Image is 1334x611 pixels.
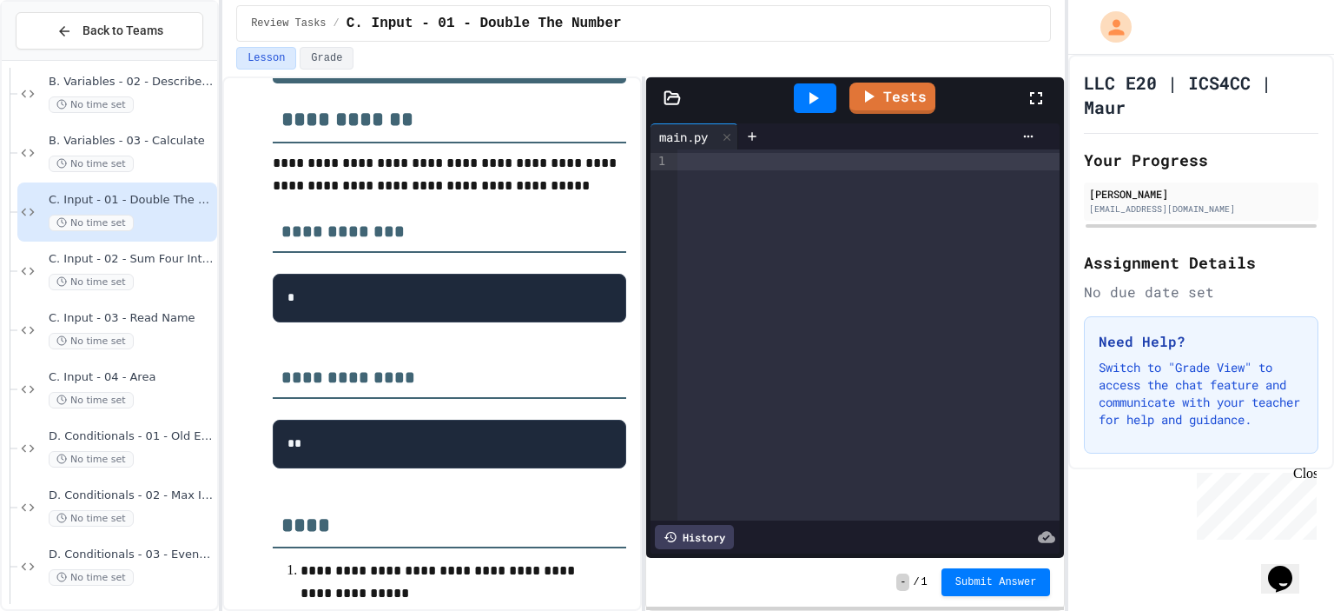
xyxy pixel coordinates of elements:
[49,134,214,149] span: B. Variables - 03 - Calculate
[650,153,668,170] div: 1
[913,575,919,589] span: /
[236,47,296,70] button: Lesson
[49,392,134,408] span: No time set
[1084,282,1318,302] div: No due date set
[1099,359,1304,428] p: Switch to "Grade View" to access the chat feature and communicate with your teacher for help and ...
[49,156,134,172] span: No time set
[941,568,1051,596] button: Submit Answer
[655,525,734,549] div: History
[1190,466,1317,540] iframe: chat widget
[7,7,120,110] div: Chat with us now!Close
[1089,203,1313,216] div: [EMAIL_ADDRESS][DOMAIN_NAME]
[1084,148,1318,172] h2: Your Progress
[49,215,134,231] span: No time set
[1084,250,1318,275] h2: Assignment Details
[1261,541,1317,594] iframe: chat widget
[347,13,622,34] span: C. Input - 01 - Double The Number
[1082,7,1136,47] div: My Account
[650,128,717,146] div: main.py
[921,575,928,589] span: 1
[49,548,214,562] span: D. Conditionals - 03 - Even or Odd
[49,274,134,290] span: No time set
[49,488,214,503] span: D. Conditionals - 02 - Max Integer
[849,83,935,114] a: Tests
[83,22,163,40] span: Back to Teams
[49,370,214,385] span: C. Input - 04 - Area
[49,569,134,586] span: No time set
[49,75,214,90] span: B. Variables - 02 - Describe Person
[49,252,214,267] span: C. Input - 02 - Sum Four Integers
[49,96,134,113] span: No time set
[955,575,1037,589] span: Submit Answer
[333,17,340,30] span: /
[650,123,738,149] div: main.py
[49,311,214,326] span: C. Input - 03 - Read Name
[16,12,203,50] button: Back to Teams
[49,429,214,444] span: D. Conditionals - 01 - Old Enough to Drive?
[300,47,353,70] button: Grade
[1089,186,1313,202] div: [PERSON_NAME]
[896,574,909,591] span: -
[49,510,134,527] span: No time set
[1084,70,1318,119] h1: LLC E20 | ICS4CC | Maur
[49,333,134,349] span: No time set
[49,193,214,208] span: C. Input - 01 - Double The Number
[251,17,326,30] span: Review Tasks
[49,451,134,468] span: No time set
[1099,331,1304,352] h3: Need Help?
